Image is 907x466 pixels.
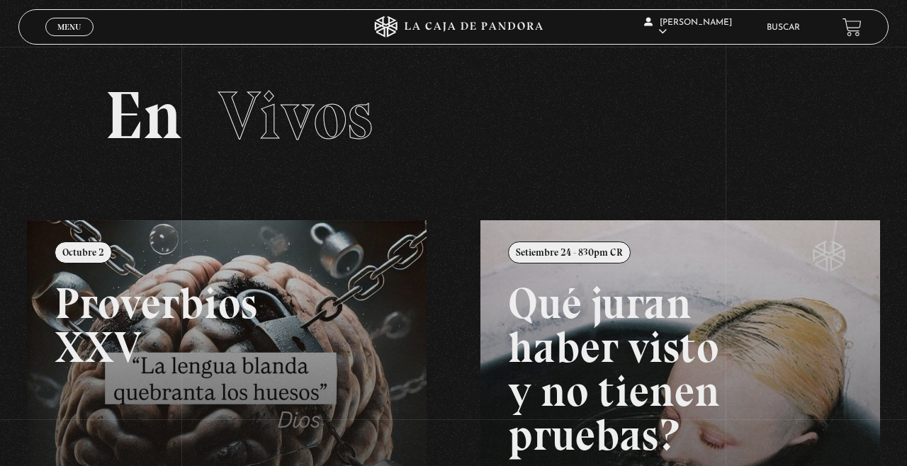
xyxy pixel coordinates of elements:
[767,23,800,32] a: Buscar
[105,82,801,149] h2: En
[218,75,373,156] span: Vivos
[843,18,862,37] a: View your shopping cart
[57,23,81,31] span: Menu
[644,18,732,36] span: [PERSON_NAME]
[53,35,86,45] span: Cerrar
